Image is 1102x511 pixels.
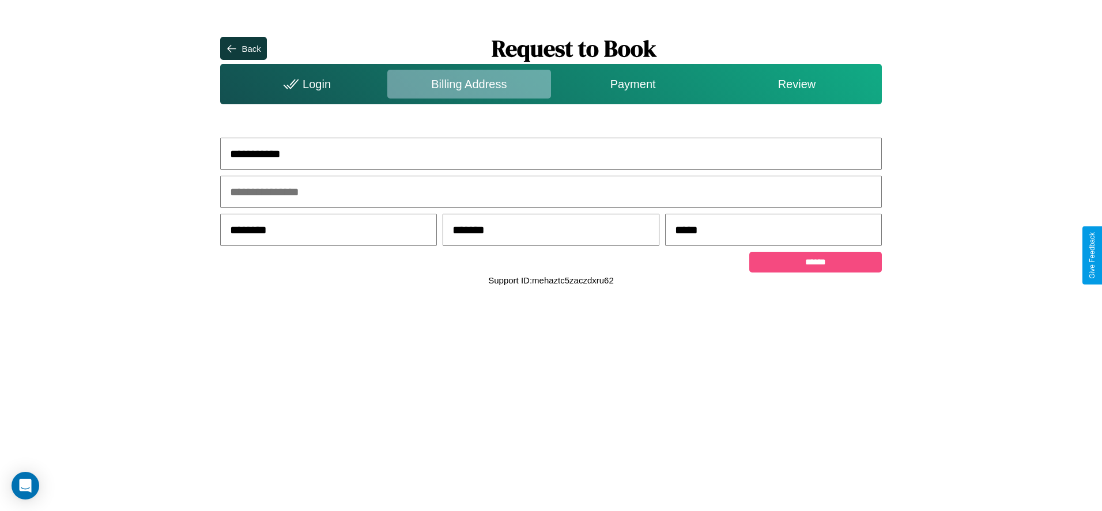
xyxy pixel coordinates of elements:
[241,44,261,54] div: Back
[551,70,715,99] div: Payment
[220,37,266,60] button: Back
[715,70,878,99] div: Review
[1088,232,1096,279] div: Give Feedback
[387,70,551,99] div: Billing Address
[223,70,387,99] div: Login
[267,33,882,64] h1: Request to Book
[12,472,39,499] div: Open Intercom Messenger
[488,272,614,288] p: Support ID: mehaztc5zaczdxru62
